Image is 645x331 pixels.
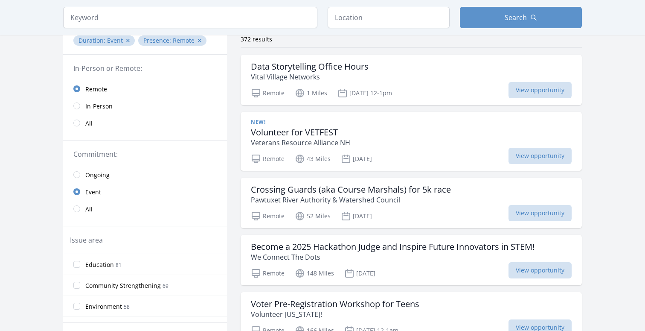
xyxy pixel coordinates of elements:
[85,102,113,111] span: In-Person
[63,97,227,114] a: In-Person
[85,85,107,94] span: Remote
[251,127,350,138] h3: Volunteer for VETFEST
[251,138,350,148] p: Veterans Resource Alliance NH
[73,303,80,310] input: Environment 58
[341,211,372,221] p: [DATE]
[73,261,80,268] input: Education 81
[85,188,101,196] span: Event
[85,171,110,179] span: Ongoing
[241,112,582,171] a: New! Volunteer for VETFEST Veterans Resource Alliance NH Remote 43 Miles [DATE] View opportunity
[341,154,372,164] p: [DATE]
[508,148,572,164] span: View opportunity
[251,119,265,126] span: New!
[70,235,103,245] legend: Issue area
[173,36,195,44] span: Remote
[251,242,535,252] h3: Become a 2025 Hackathon Judge and Inspire Future Innovators in STEM!
[241,178,582,228] a: Crossing Guards (aka Course Marshals) for 5k race Pawtuxet River Authority & Watershed Council Re...
[85,261,114,269] span: Education
[73,149,217,159] legend: Commitment:
[116,261,122,269] span: 81
[251,62,369,72] h3: Data Storytelling Office Hours
[508,205,572,221] span: View opportunity
[251,72,369,82] p: Vital Village Networks
[251,195,451,205] p: Pawtuxet River Authority & Watershed Council
[63,200,227,217] a: All
[251,268,285,278] p: Remote
[125,36,131,45] button: ✕
[63,7,317,28] input: Keyword
[241,235,582,285] a: Become a 2025 Hackathon Judge and Inspire Future Innovators in STEM! We Connect The Dots Remote 1...
[508,262,572,278] span: View opportunity
[251,299,419,309] h3: Voter Pre-Registration Workshop for Teens
[295,154,331,164] p: 43 Miles
[251,88,285,98] p: Remote
[241,55,582,105] a: Data Storytelling Office Hours Vital Village Networks Remote 1 Miles [DATE] 12-1pm View opportunity
[508,82,572,98] span: View opportunity
[241,35,272,43] span: 372 results
[63,114,227,132] a: All
[328,7,450,28] input: Location
[63,166,227,183] a: Ongoing
[78,36,107,44] span: Duration :
[85,205,93,214] span: All
[251,252,535,262] p: We Connect The Dots
[295,211,331,221] p: 52 Miles
[73,63,217,73] legend: In-Person or Remote:
[251,185,451,195] h3: Crossing Guards (aka Course Marshals) for 5k race
[163,282,169,290] span: 69
[63,80,227,97] a: Remote
[85,302,122,311] span: Environment
[295,88,327,98] p: 1 Miles
[505,12,527,23] span: Search
[107,36,123,44] span: Event
[73,282,80,289] input: Community Strengthening 69
[251,211,285,221] p: Remote
[251,154,285,164] p: Remote
[85,281,161,290] span: Community Strengthening
[197,36,202,45] button: ✕
[124,303,130,310] span: 58
[143,36,173,44] span: Presence :
[251,309,419,319] p: Volunteer [US_STATE]!
[85,119,93,128] span: All
[460,7,582,28] button: Search
[344,268,375,278] p: [DATE]
[337,88,392,98] p: [DATE] 12-1pm
[295,268,334,278] p: 148 Miles
[63,183,227,200] a: Event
